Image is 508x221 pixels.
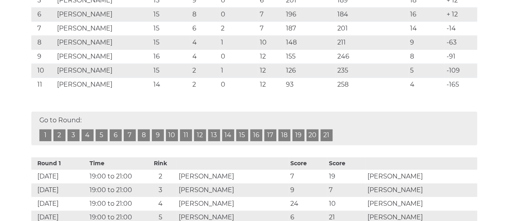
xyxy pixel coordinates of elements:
td: 246 [335,50,408,64]
th: Time [88,157,144,170]
td: 19:00 to 21:00 [88,197,144,211]
td: 14 [408,22,445,36]
td: 12 [258,64,284,78]
a: 8 [138,129,150,141]
td: -91 [445,50,477,64]
td: 235 [335,64,408,78]
td: 211 [335,36,408,50]
td: 9 [31,50,55,64]
td: 184 [335,8,408,22]
a: 1 [39,129,51,141]
td: 15 [151,64,190,78]
td: 258 [335,78,408,92]
td: 2 [219,22,258,36]
td: 14 [151,78,190,92]
td: 8 [408,50,445,64]
td: [PERSON_NAME] [55,22,151,36]
td: 126 [284,64,335,78]
td: 196 [284,8,335,22]
td: 4 [190,50,219,64]
td: [DATE] [31,170,88,183]
td: 19:00 to 21:00 [88,183,144,197]
td: 15 [151,22,190,36]
a: 16 [250,129,262,141]
td: -165 [445,78,477,92]
a: 6 [110,129,122,141]
td: 2 [190,64,219,78]
td: 7 [31,22,55,36]
a: 17 [264,129,276,141]
td: + 12 [445,8,477,22]
td: 155 [284,50,335,64]
td: -109 [445,64,477,78]
td: 0 [219,8,258,22]
th: Score [288,157,327,170]
td: 5 [408,64,445,78]
td: [PERSON_NAME] [55,50,151,64]
td: 8 [31,36,55,50]
td: 16 [408,8,445,22]
td: 9 [408,36,445,50]
th: Score [327,157,365,170]
a: 2 [53,129,65,141]
td: 148 [284,36,335,50]
td: 12 [258,50,284,64]
td: 201 [335,22,408,36]
td: 4 [190,36,219,50]
td: 7 [258,8,284,22]
td: 0 [219,50,258,64]
td: 9 [288,183,327,197]
div: Go to Round: [31,112,477,145]
td: 4 [408,78,445,92]
a: 14 [222,129,234,141]
td: [PERSON_NAME] [55,8,151,22]
td: [DATE] [31,183,88,197]
a: 7 [124,129,136,141]
td: 2 [144,170,177,183]
a: 20 [306,129,318,141]
td: 6 [190,22,219,36]
th: Round 1 [31,157,88,170]
td: 7 [288,170,327,183]
td: 8 [190,8,219,22]
a: 13 [208,129,220,141]
a: 5 [96,129,108,141]
td: 12 [258,78,284,92]
td: 11 [31,78,55,92]
td: [PERSON_NAME] [55,36,151,50]
a: 4 [82,129,94,141]
td: 6 [31,8,55,22]
td: 19:00 to 21:00 [88,170,144,183]
td: 187 [284,22,335,36]
td: 0 [219,78,258,92]
a: 3 [67,129,80,141]
td: 3 [144,183,177,197]
td: 24 [288,197,327,211]
td: 1 [219,36,258,50]
a: 19 [292,129,304,141]
td: [DATE] [31,197,88,211]
td: 16 [151,50,190,64]
td: 1 [219,64,258,78]
td: [PERSON_NAME] [177,170,288,183]
td: [PERSON_NAME] [55,64,151,78]
td: 19 [327,170,365,183]
td: -14 [445,22,477,36]
a: 15 [236,129,248,141]
th: Rink [144,157,177,170]
td: [PERSON_NAME] [365,170,477,183]
a: 9 [152,129,164,141]
td: [PERSON_NAME] [55,78,151,92]
td: 2 [190,78,219,92]
td: 7 [327,183,365,197]
a: 11 [180,129,192,141]
td: 10 [327,197,365,211]
td: [PERSON_NAME] [177,197,288,211]
td: 10 [31,64,55,78]
td: 15 [151,8,190,22]
td: 7 [258,22,284,36]
td: 4 [144,197,177,211]
td: 10 [258,36,284,50]
td: 93 [284,78,335,92]
td: -63 [445,36,477,50]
